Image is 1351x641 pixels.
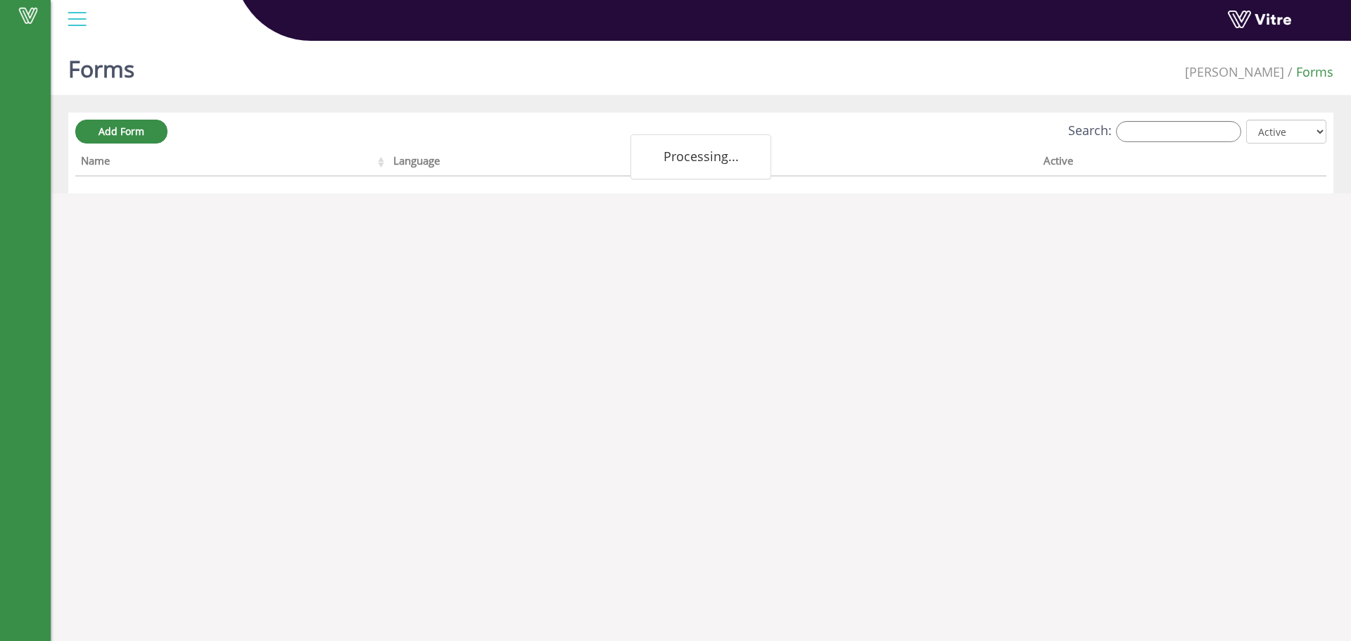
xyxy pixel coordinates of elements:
label: Search: [1068,121,1241,142]
th: Language [388,150,714,177]
span: 379 [1185,63,1284,80]
div: Processing... [630,134,771,179]
input: Search: [1116,121,1241,142]
span: Add Form [99,125,144,138]
th: Name [75,150,388,177]
th: Active [1038,150,1264,177]
li: Forms [1284,63,1333,82]
h1: Forms [68,35,134,95]
a: Add Form [75,120,167,144]
th: Company [715,150,1038,177]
